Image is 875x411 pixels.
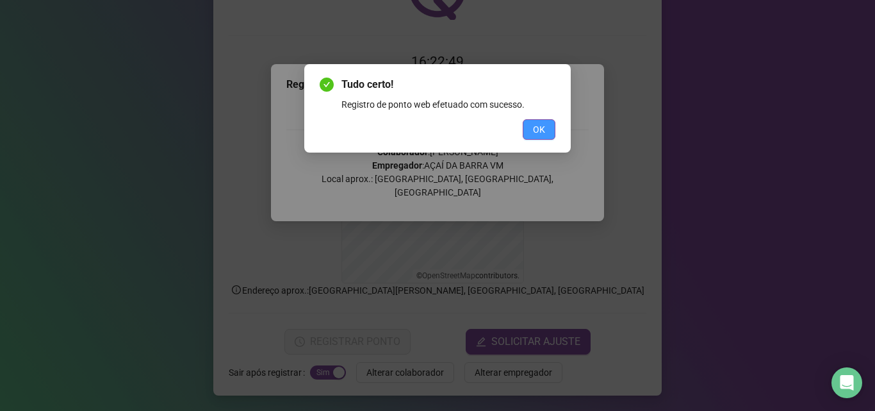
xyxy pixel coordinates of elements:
[533,122,545,137] span: OK
[341,77,555,92] span: Tudo certo!
[831,367,862,398] div: Open Intercom Messenger
[523,119,555,140] button: OK
[320,78,334,92] span: check-circle
[341,97,555,112] div: Registro de ponto web efetuado com sucesso.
